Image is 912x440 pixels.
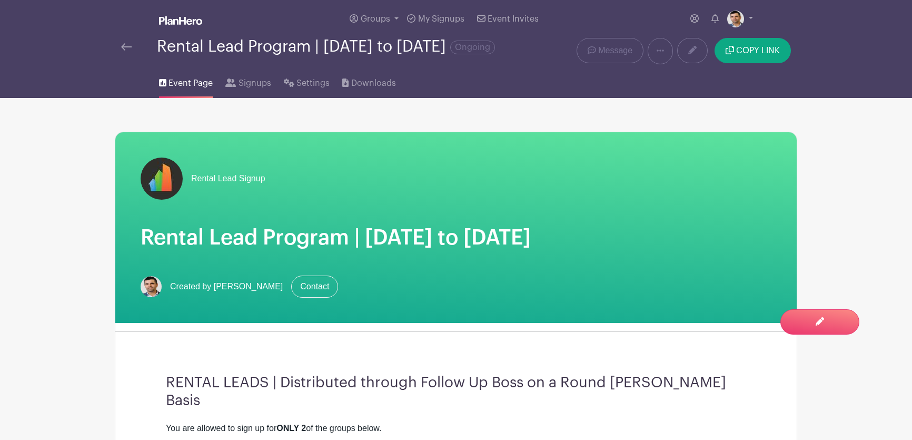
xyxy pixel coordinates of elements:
[450,41,495,54] span: Ongoing
[170,280,283,293] span: Created by [PERSON_NAME]
[342,64,395,98] a: Downloads
[141,158,183,200] img: fulton-grace-logo.jpeg
[276,424,306,433] strong: ONLY 2
[598,44,632,57] span: Message
[727,11,744,27] img: Screen%20Shot%202023-02-21%20at%2010.54.51%20AM.png
[121,43,132,51] img: back-arrow-29a5d9b10d5bd6ae65dc969a981735edf675c4d7a1fe02e03b50dbd4ba3cdb55.svg
[715,38,791,63] button: COPY LINK
[141,225,771,250] h1: Rental Lead Program | [DATE] to [DATE]
[157,38,495,55] div: Rental Lead Program | [DATE] to [DATE]
[191,172,265,185] span: Rental Lead Signup
[291,276,338,298] a: Contact
[736,46,780,55] span: COPY LINK
[166,374,746,409] h3: RENTAL LEADS | Distributed through Follow Up Boss on a Round [PERSON_NAME] Basis
[141,276,162,297] img: Screen%20Shot%202023-02-21%20at%2010.54.51%20AM.png
[351,77,396,90] span: Downloads
[577,38,643,63] a: Message
[361,15,390,23] span: Groups
[296,77,330,90] span: Settings
[159,64,213,98] a: Event Page
[168,77,213,90] span: Event Page
[488,15,539,23] span: Event Invites
[284,64,330,98] a: Settings
[159,16,202,25] img: logo_white-6c42ec7e38ccf1d336a20a19083b03d10ae64f83f12c07503d8b9e83406b4c7d.svg
[166,422,746,435] div: You are allowed to sign up for of the groups below.
[239,77,271,90] span: Signups
[418,15,464,23] span: My Signups
[225,64,271,98] a: Signups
